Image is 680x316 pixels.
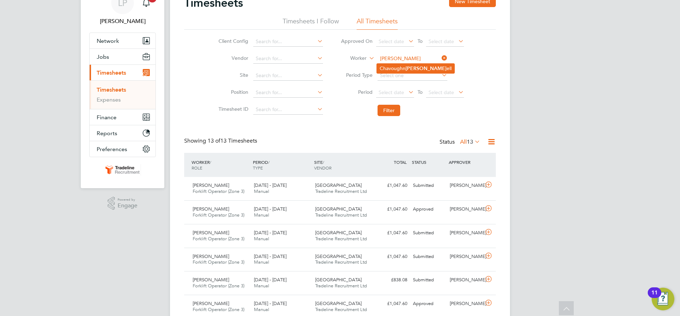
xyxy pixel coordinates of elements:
[90,65,155,80] button: Timesheets
[253,37,323,47] input: Search for...
[410,156,447,168] div: STATUS
[440,137,482,147] div: Status
[253,105,323,115] input: Search for...
[378,105,400,116] button: Filter
[193,182,229,188] span: [PERSON_NAME]
[190,156,251,174] div: WORKER
[429,38,454,45] span: Select date
[193,206,229,212] span: [PERSON_NAME]
[254,206,287,212] span: [DATE] - [DATE]
[315,300,362,306] span: [GEOGRAPHIC_DATA]
[254,230,287,236] span: [DATE] - [DATE]
[410,274,447,286] div: Submitted
[377,64,454,73] li: Chavoughn ell
[315,283,367,289] span: Tradeline Recruitment Ltd
[216,72,248,78] label: Site
[373,203,410,215] div: £1,047.60
[254,236,269,242] span: Manual
[373,227,410,239] div: £1,047.60
[341,89,373,95] label: Period
[283,17,339,30] li: Timesheets I Follow
[373,298,410,310] div: £1,047.60
[97,86,126,93] a: Timesheets
[373,180,410,191] div: £1,047.60
[208,137,257,144] span: 13 Timesheets
[268,159,270,165] span: /
[254,300,287,306] span: [DATE] - [DATE]
[410,180,447,191] div: Submitted
[315,236,367,242] span: Tradeline Recruitment Ltd
[410,227,447,239] div: Submitted
[460,138,480,145] label: All
[447,274,484,286] div: [PERSON_NAME]
[193,283,244,289] span: Forklift Operator (Zone 3)
[651,293,658,302] div: 11
[97,38,119,44] span: Network
[315,188,367,194] span: Tradeline Recruitment Ltd
[378,54,447,64] input: Search for...
[254,283,269,289] span: Manual
[410,298,447,310] div: Approved
[410,203,447,215] div: Approved
[315,182,362,188] span: [GEOGRAPHIC_DATA]
[312,156,374,174] div: SITE
[118,203,137,209] span: Engage
[253,88,323,98] input: Search for...
[216,89,248,95] label: Position
[97,53,109,60] span: Jobs
[193,212,244,218] span: Forklift Operator (Zone 3)
[193,259,244,265] span: Forklift Operator (Zone 3)
[315,277,362,283] span: [GEOGRAPHIC_DATA]
[410,251,447,263] div: Submitted
[104,164,141,176] img: tradelinerecruitment-logo-retina.png
[323,159,324,165] span: /
[429,89,454,96] span: Select date
[216,38,248,44] label: Client Config
[90,125,155,141] button: Reports
[193,188,244,194] span: Forklift Operator (Zone 3)
[108,197,138,210] a: Powered byEngage
[467,138,473,145] span: 13
[254,188,269,194] span: Manual
[254,277,287,283] span: [DATE] - [DATE]
[208,137,220,144] span: 13 of
[253,54,323,64] input: Search for...
[97,146,127,153] span: Preferences
[357,17,398,30] li: All Timesheets
[193,253,229,259] span: [PERSON_NAME]
[447,251,484,263] div: [PERSON_NAME]
[97,114,117,121] span: Finance
[216,55,248,61] label: Vendor
[193,236,244,242] span: Forklift Operator (Zone 3)
[378,71,447,81] input: Select one
[415,36,425,46] span: To
[341,38,373,44] label: Approved On
[90,109,155,125] button: Finance
[379,89,404,96] span: Select date
[447,203,484,215] div: [PERSON_NAME]
[193,306,244,312] span: Forklift Operator (Zone 3)
[254,253,287,259] span: [DATE] - [DATE]
[447,156,484,168] div: APPROVER
[315,212,367,218] span: Tradeline Recruitment Ltd
[447,180,484,191] div: [PERSON_NAME]
[97,130,117,137] span: Reports
[193,300,229,306] span: [PERSON_NAME]
[90,33,155,48] button: Network
[315,206,362,212] span: [GEOGRAPHIC_DATA]
[90,141,155,157] button: Preferences
[315,230,362,236] span: [GEOGRAPHIC_DATA]
[254,306,269,312] span: Manual
[251,156,312,174] div: PERIOD
[253,71,323,81] input: Search for...
[97,96,121,103] a: Expenses
[184,137,259,145] div: Showing
[379,38,404,45] span: Select date
[97,69,126,76] span: Timesheets
[315,306,367,312] span: Tradeline Recruitment Ltd
[210,159,211,165] span: /
[254,182,287,188] span: [DATE] - [DATE]
[193,277,229,283] span: [PERSON_NAME]
[415,87,425,97] span: To
[394,159,407,165] span: TOTAL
